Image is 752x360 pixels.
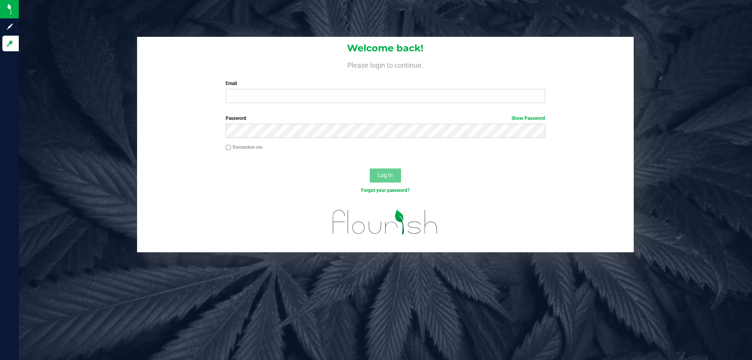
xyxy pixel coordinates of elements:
[370,168,401,183] button: Log In
[361,188,410,193] a: Forgot your password?
[512,116,545,121] a: Show Password
[226,145,231,150] input: Remember me
[323,202,447,242] img: flourish_logo.svg
[137,43,634,53] h1: Welcome back!
[137,60,634,69] h4: Please login to continue.
[6,23,14,31] inline-svg: Sign up
[378,172,393,178] span: Log In
[226,116,246,121] span: Password
[226,80,545,87] label: Email
[6,40,14,47] inline-svg: Log in
[226,144,262,151] label: Remember me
